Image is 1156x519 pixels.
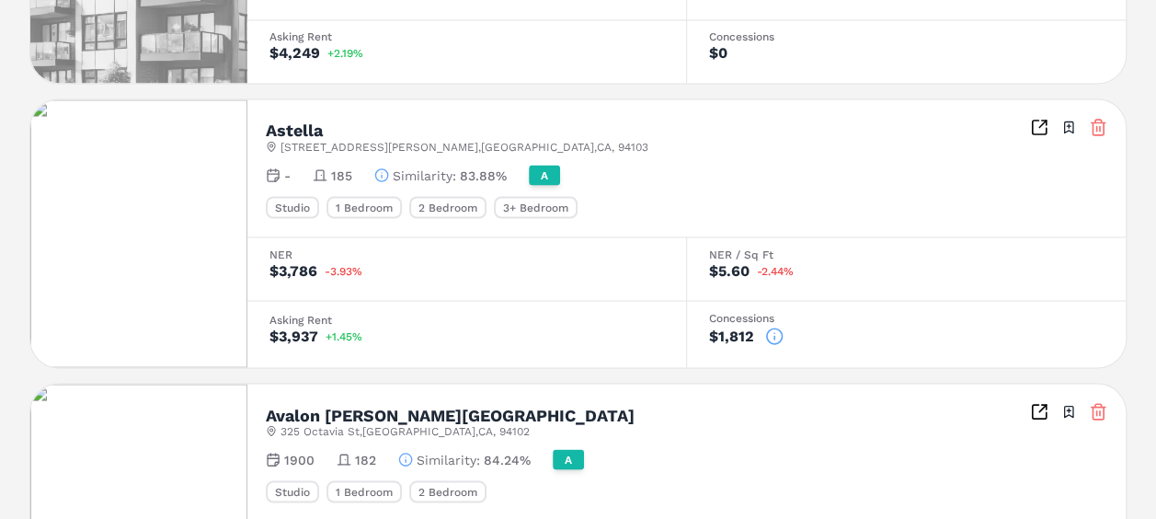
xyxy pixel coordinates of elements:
[409,480,486,502] div: 2 Bedroom
[1030,118,1048,136] a: Inspect Comparables
[709,263,750,278] div: $5.60
[494,196,578,218] div: 3+ Bedroom
[284,166,291,184] span: -
[269,263,317,278] div: $3,786
[709,31,1104,42] div: Concessions
[709,312,1104,323] div: Concessions
[269,329,318,343] div: $3,937
[460,166,507,184] span: 83.88%
[325,265,362,276] span: -3.93%
[393,166,456,184] span: Similarity :
[266,407,635,423] h2: Avalon [PERSON_NAME][GEOGRAPHIC_DATA]
[280,423,530,438] span: 325 Octavia St , [GEOGRAPHIC_DATA] , CA , 94102
[484,450,531,468] span: 84.24%
[327,48,363,59] span: +2.19%
[553,449,584,469] div: A
[757,265,794,276] span: -2.44%
[280,139,648,154] span: [STREET_ADDRESS][PERSON_NAME] , [GEOGRAPHIC_DATA] , CA , 94103
[417,450,480,468] span: Similarity :
[326,480,402,502] div: 1 Bedroom
[331,166,352,184] span: 185
[269,314,664,325] div: Asking Rent
[355,450,376,468] span: 182
[709,248,1104,259] div: NER / Sq Ft
[326,196,402,218] div: 1 Bedroom
[269,248,664,259] div: NER
[1030,402,1048,421] a: Inspect Comparables
[266,196,319,218] div: Studio
[709,46,727,61] div: $0
[326,330,362,341] span: +1.45%
[284,450,315,468] span: 1900
[266,480,319,502] div: Studio
[269,31,664,42] div: Asking Rent
[266,122,323,139] h2: Astella
[374,166,507,184] button: Similarity:83.88%
[398,450,531,468] button: Similarity:84.24%
[709,329,754,343] div: $1,812
[529,165,560,185] div: A
[269,46,320,61] div: $4,249
[409,196,486,218] div: 2 Bedroom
